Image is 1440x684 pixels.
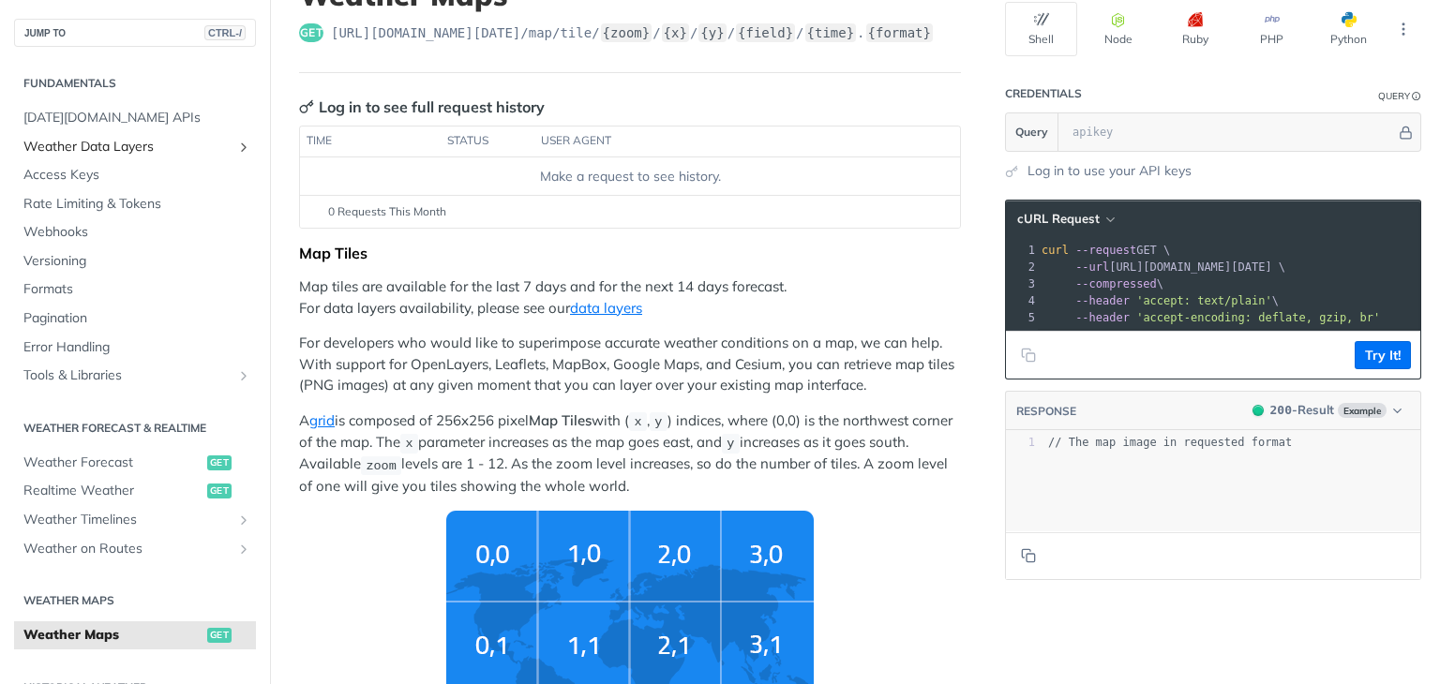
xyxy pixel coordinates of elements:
[1075,260,1109,274] span: --url
[1006,259,1038,275] div: 2
[1015,542,1042,570] button: Copy to clipboard
[1159,2,1231,56] button: Ruby
[1005,86,1082,101] div: Credentials
[14,104,256,132] a: [DATE][DOMAIN_NAME] APIs
[14,161,256,189] a: Access Keys
[14,334,256,362] a: Error Handling
[1048,436,1292,449] span: // The map image in requested format
[23,338,251,357] span: Error Handling
[1355,341,1411,369] button: Try It!
[23,540,232,558] span: Weather on Routes
[14,449,256,477] a: Weather Forecastget
[299,23,323,42] span: get
[1075,277,1157,290] span: --compressed
[14,621,256,649] a: Weather Mapsget
[236,513,251,528] button: Show subpages for Weather Timelines
[23,482,202,500] span: Realtime Weather
[1006,292,1038,309] div: 4
[299,99,314,114] svg: Key
[1270,403,1292,417] span: 200
[634,415,641,429] span: x
[14,592,256,609] h2: Weather Maps
[1136,311,1380,324] span: 'accept-encoding: deflate, gzip, br'
[1378,89,1410,103] div: Query
[307,167,952,186] div: Make a request to see history.
[207,455,232,470] span: get
[14,275,256,304] a: Formats
[299,96,545,118] div: Log in to see full request history
[534,126,922,156] th: user agent
[236,368,251,383] button: Show subpages for Tools & Libraries
[299,410,961,497] p: A is composed of 256x256 pixel with ( , ) indices, where (0,0) is the northwest corner of the map...
[1082,2,1154,56] button: Node
[14,190,256,218] a: Rate Limiting & Tokens
[14,477,256,505] a: Realtime Weatherget
[14,535,256,563] a: Weather on RoutesShow subpages for Weather on Routes
[1396,123,1416,141] button: Hide
[1006,435,1035,451] div: 1
[1075,294,1130,307] span: --header
[1042,277,1163,290] span: \
[300,126,441,156] th: time
[405,437,412,451] span: x
[14,218,256,246] a: Webhooks
[1136,294,1272,307] span: 'accept: text/plain'
[14,133,256,161] a: Weather Data LayersShow subpages for Weather Data Layers
[23,511,232,529] span: Weather Timelines
[1015,341,1042,369] button: Copy to clipboard
[23,626,202,645] span: Weather Maps
[299,276,961,319] p: Map tiles are available for the last 7 days and for the next 14 days forecast. For data layers av...
[441,126,534,156] th: status
[1006,309,1038,326] div: 5
[236,542,251,557] button: Show subpages for Weather on Routes
[1252,405,1264,416] span: 200
[1075,244,1136,257] span: --request
[1243,401,1411,420] button: 200200-ResultExample
[23,166,251,185] span: Access Keys
[1395,21,1412,37] svg: More ellipsis
[309,411,335,429] a: grid
[23,280,251,299] span: Formats
[866,23,933,42] label: {format}
[1011,210,1120,229] button: cURL Request
[1006,113,1058,151] button: Query
[23,309,251,328] span: Pagination
[1042,244,1069,257] span: curl
[236,140,251,155] button: Show subpages for Weather Data Layers
[1075,311,1130,324] span: --header
[1378,89,1421,103] div: QueryInformation
[1412,92,1421,101] i: Information
[1006,275,1038,292] div: 3
[14,75,256,92] h2: Fundamentals
[736,23,795,42] label: {field}
[299,244,961,262] div: Map Tiles
[23,454,202,472] span: Weather Forecast
[1027,161,1192,181] a: Log in to use your API keys
[529,411,592,429] strong: Map Tiles
[1312,2,1385,56] button: Python
[1042,294,1279,307] span: \
[698,23,726,42] label: {y}
[23,109,251,127] span: [DATE][DOMAIN_NAME] APIs
[14,247,256,275] a: Versioning
[1236,2,1308,56] button: PHP
[14,305,256,333] a: Pagination
[207,483,232,498] span: get
[805,23,857,42] label: {time}
[1063,113,1396,151] input: apikey
[23,138,232,156] span: Weather Data Layers
[331,23,934,42] span: https://api.tomorrow.io/v4/map/tile/{zoom}/{x}/{y}/{field}/{time}.{format}
[1338,403,1387,418] span: Example
[1042,244,1170,257] span: GET \
[1005,2,1077,56] button: Shell
[14,506,256,534] a: Weather TimelinesShow subpages for Weather Timelines
[1015,124,1048,141] span: Query
[1270,401,1334,420] div: - Result
[1042,260,1285,274] span: [URL][DOMAIN_NAME][DATE] \
[14,19,256,47] button: JUMP TOCTRL-/
[14,362,256,390] a: Tools & LibrariesShow subpages for Tools & Libraries
[366,458,396,472] span: zoom
[23,195,251,214] span: Rate Limiting & Tokens
[23,252,251,271] span: Versioning
[570,299,642,317] a: data layers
